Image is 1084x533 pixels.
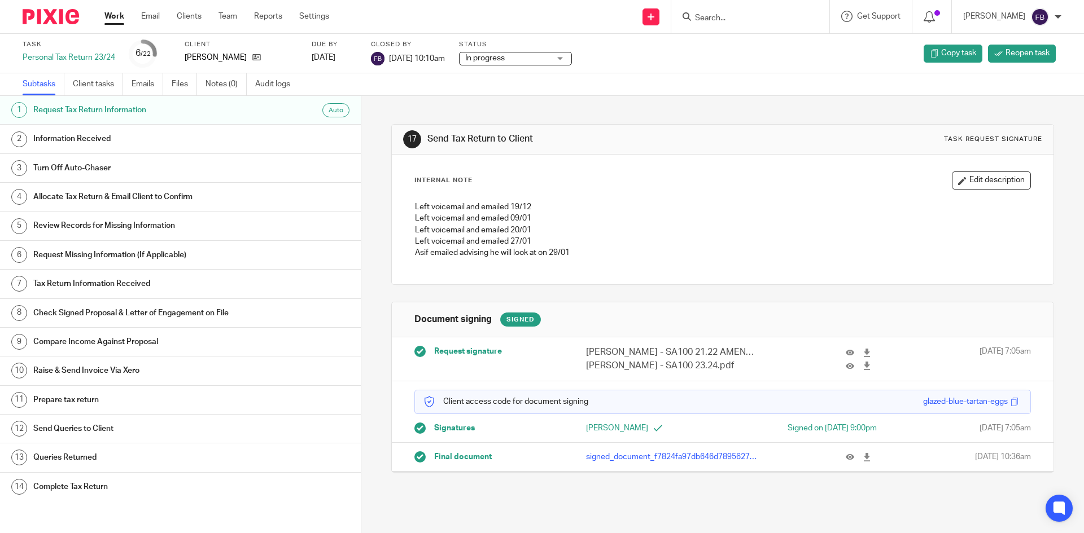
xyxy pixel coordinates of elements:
[73,73,123,95] a: Client tasks
[33,478,244,495] h1: Complete Tax Return
[11,131,27,147] div: 2
[434,346,502,357] span: Request signature
[132,73,163,95] a: Emails
[423,396,588,407] p: Client access code for document signing
[254,11,282,22] a: Reports
[980,422,1031,434] span: [DATE] 7:05am
[33,217,244,234] h1: Review Records for Missing Information
[185,52,247,63] p: [PERSON_NAME]
[586,346,757,359] p: [PERSON_NAME] - SA100 21.22 AMENDED.pdf
[586,451,757,462] p: signed_document_f7824fa97db646d789562710374e5664.pdf
[11,363,27,378] div: 10
[952,171,1031,190] button: Edit description
[312,52,357,63] div: [DATE]
[33,420,244,437] h1: Send Queries to Client
[11,479,27,495] div: 14
[963,11,1025,22] p: [PERSON_NAME]
[33,449,244,466] h1: Queries Returned
[694,14,795,24] input: Search
[11,189,27,205] div: 4
[177,11,202,22] a: Clients
[23,73,64,95] a: Subtasks
[459,40,572,49] label: Status
[141,51,151,57] small: /22
[924,45,982,63] a: Copy task
[33,275,244,292] h1: Tax Return Information Received
[33,305,244,321] h1: Check Signed Proposal & Letter of Engagement on File
[11,160,27,176] div: 3
[988,45,1056,63] a: Reopen task
[23,52,115,63] div: Personal Tax Return 23/24
[11,247,27,263] div: 6
[414,314,492,325] h1: Document signing
[33,188,244,205] h1: Allocate Tax Return & Email Client to Confirm
[33,333,244,350] h1: Compare Income Against Proposal
[975,451,1031,462] span: [DATE] 10:36am
[1006,47,1050,59] span: Reopen task
[1031,8,1049,26] img: svg%3E
[923,396,1008,407] div: glazed-blue-tartan-eggs
[255,73,299,95] a: Audit logs
[206,73,247,95] a: Notes (0)
[415,224,1030,236] p: Left voicemail and emailed 20/01
[586,422,723,434] p: [PERSON_NAME]
[371,52,384,65] img: svg%3E
[403,130,421,148] div: 17
[500,312,541,327] div: Signed
[322,103,349,117] div: Auto
[33,362,244,379] h1: Raise & Send Invoice Via Xero
[104,11,124,22] a: Work
[33,130,244,147] h1: Information Received
[33,160,244,177] h1: Turn Off Auto-Chaser
[33,391,244,408] h1: Prepare tax return
[11,276,27,292] div: 7
[857,12,901,20] span: Get Support
[415,247,1030,258] p: Asif emailed advising he will look at on 29/01
[941,47,976,59] span: Copy task
[135,47,151,60] div: 6
[465,54,505,62] span: In progress
[33,102,244,118] h1: Request Tax Return Information
[371,40,445,49] label: Closed by
[586,359,757,372] p: [PERSON_NAME] - SA100 23.24.pdf
[299,11,329,22] a: Settings
[11,305,27,321] div: 8
[389,54,445,62] span: [DATE] 10:10am
[218,11,237,22] a: Team
[23,9,79,24] img: Pixie
[740,422,877,434] div: Signed on [DATE] 9:00pm
[11,421,27,437] div: 12
[172,73,197,95] a: Files
[312,40,357,49] label: Due by
[414,176,473,185] p: Internal Note
[427,133,747,145] h1: Send Tax Return to Client
[11,450,27,465] div: 13
[11,334,27,350] div: 9
[11,102,27,118] div: 1
[415,213,1030,224] p: Left voicemail and emailed 09/01
[141,11,160,22] a: Email
[980,346,1031,372] span: [DATE] 7:05am
[434,451,492,462] span: Final document
[33,246,244,263] h1: Request Missing Information (If Applicable)
[11,218,27,234] div: 5
[434,422,475,434] span: Signatures
[415,236,1030,247] p: Left voicemail and emailed 27/01
[415,201,1030,213] p: Left voicemail and emailed 19/12
[185,40,298,49] label: Client
[944,135,1042,144] div: Task request signature
[23,40,115,49] label: Task
[11,392,27,408] div: 11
